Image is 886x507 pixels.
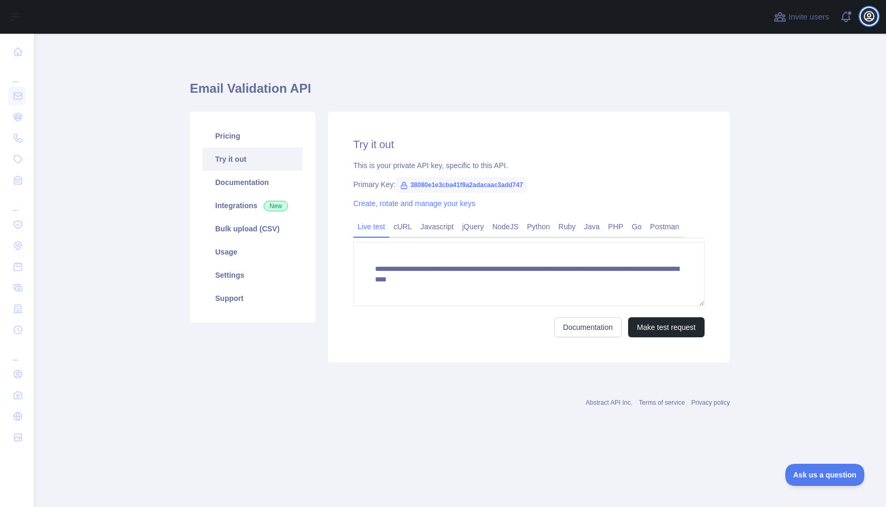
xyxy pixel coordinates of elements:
a: Documentation [203,171,303,194]
a: Settings [203,264,303,287]
a: Live test [353,218,389,235]
a: Pricing [203,124,303,148]
a: Go [628,218,646,235]
a: NodeJS [488,218,523,235]
a: Abstract API Inc. [586,399,633,406]
a: Usage [203,240,303,264]
div: This is your private API key, specific to this API. [353,160,705,171]
a: Postman [646,218,683,235]
div: ... [8,342,25,363]
div: ... [8,192,25,213]
h2: Try it out [353,137,705,152]
span: 38080e1e3cba41f9a2adacaac3add747 [396,177,527,193]
a: Terms of service [639,399,685,406]
a: PHP [604,218,628,235]
a: Javascript [416,218,458,235]
a: cURL [389,218,416,235]
div: ... [8,63,25,84]
span: New [264,201,288,211]
a: Create, rotate and manage your keys [353,199,475,208]
a: Bulk upload (CSV) [203,217,303,240]
button: Make test request [628,317,705,337]
span: Invite users [788,11,829,23]
a: Privacy policy [691,399,730,406]
button: Invite users [772,8,831,25]
a: Support [203,287,303,310]
a: Ruby [554,218,580,235]
h1: Email Validation API [190,80,730,105]
a: jQuery [458,218,488,235]
a: Java [580,218,604,235]
a: Try it out [203,148,303,171]
div: Primary Key: [353,179,705,190]
a: Python [523,218,554,235]
a: Documentation [554,317,622,337]
a: Integrations New [203,194,303,217]
iframe: Toggle Customer Support [785,464,865,486]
